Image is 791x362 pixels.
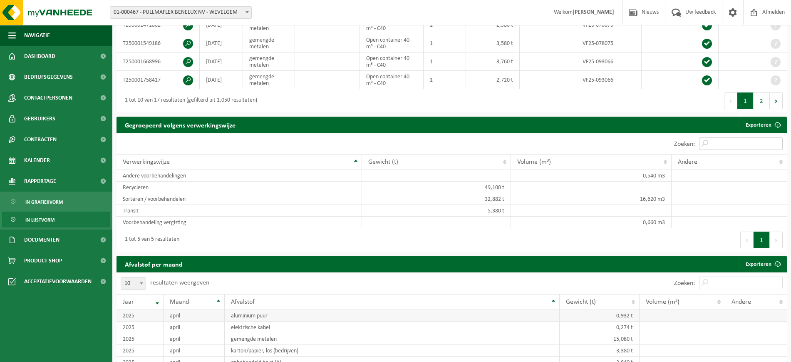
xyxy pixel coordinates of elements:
h2: Afvalstof per maand [117,256,191,272]
td: 3,380 t [560,345,639,357]
button: Next [770,92,783,109]
div: 1 tot 10 van 17 resultaten (gefilterd uit 1,050 resultaten) [121,93,257,108]
label: resultaten weergeven [150,280,209,286]
button: Previous [724,92,737,109]
a: Exporteren [739,256,786,272]
td: 49,100 t [362,182,511,193]
span: Kalender [24,150,50,171]
span: In lijstvorm [25,212,55,228]
td: 5,380 t [362,205,511,217]
h2: Gegroepeerd volgens verwerkingswijze [117,117,244,133]
td: Open container 40 m³ - C40 [360,52,424,71]
label: Zoeken: [674,141,695,147]
td: april [164,345,225,357]
td: 0,660 m3 [511,217,672,228]
td: 0,932 t [560,310,639,322]
td: 1 [424,52,466,71]
span: Documenten [24,230,60,250]
label: Zoeken: [674,280,695,287]
td: 2,720 t [466,71,519,89]
td: Andere voorbehandelingen [117,170,362,182]
a: Exporteren [739,117,786,133]
td: Open container 40 m³ - C40 [360,34,424,52]
span: 01-000467 - PULLMAFLEX BENELUX NV - WEVELGEM [110,6,252,19]
td: 2025 [117,322,164,333]
td: VF25-093066 [576,52,642,71]
td: april [164,310,225,322]
td: T250001758417 [117,71,200,89]
a: In grafiekvorm [2,194,110,210]
td: gemengde metalen [243,71,295,89]
a: In lijstvorm [2,212,110,227]
td: Open container 40 m³ - C40 [360,71,424,89]
td: 3,760 t [466,52,519,71]
span: Maand [170,299,189,305]
span: Volume (m³) [646,299,679,305]
td: [DATE] [200,34,243,52]
td: 16,620 m3 [511,193,672,205]
td: 2025 [117,345,164,357]
td: Transit [117,205,362,217]
button: 2 [754,92,770,109]
span: Dashboard [24,46,55,67]
td: T250001668996 [117,52,200,71]
span: Bedrijfsgegevens [24,67,73,87]
span: Gewicht (t) [566,299,596,305]
td: gemengde metalen [243,52,295,71]
span: 10 [121,278,146,290]
td: april [164,333,225,345]
td: 15,080 t [560,333,639,345]
td: 32,882 t [362,193,511,205]
span: 01-000467 - PULLMAFLEX BENELUX NV - WEVELGEM [110,7,251,18]
td: Sorteren / voorbehandelen [117,193,362,205]
span: Acceptatievoorwaarden [24,271,92,292]
span: Product Shop [24,250,62,271]
span: 10 [121,277,146,290]
span: Volume (m³) [517,159,551,165]
span: Gebruikers [24,108,55,129]
span: Rapportage [24,171,56,192]
td: aluminium puur [225,310,560,322]
td: 3,580 t [466,34,519,52]
td: gemengde metalen [225,333,560,345]
td: karton/papier, los (bedrijven) [225,345,560,357]
strong: [PERSON_NAME] [573,9,614,15]
td: T250001549186 [117,34,200,52]
button: Next [770,232,783,248]
td: elektrische kabel [225,322,560,333]
span: Andere [731,299,751,305]
td: 2025 [117,310,164,322]
td: Recycleren [117,182,362,193]
td: [DATE] [200,52,243,71]
span: Contracten [24,129,57,150]
span: Jaar [123,299,134,305]
div: 1 tot 5 van 5 resultaten [121,232,179,247]
td: 1 [424,71,466,89]
span: In grafiekvorm [25,194,63,210]
td: 1 [424,34,466,52]
td: 2025 [117,333,164,345]
span: Verwerkingswijze [123,159,170,165]
button: 1 [754,232,770,248]
td: Voorbehandeling vergisting [117,217,362,228]
button: 1 [737,92,754,109]
td: VF25-093066 [576,71,642,89]
button: Previous [740,232,754,248]
td: 0,540 m3 [511,170,672,182]
td: VF25-078075 [576,34,642,52]
td: [DATE] [200,71,243,89]
span: Afvalstof [231,299,255,305]
td: 0,274 t [560,322,639,333]
td: april [164,322,225,333]
span: Andere [678,159,697,165]
td: gemengde metalen [243,34,295,52]
span: Navigatie [24,25,50,46]
span: Gewicht (t) [368,159,398,165]
span: Contactpersonen [24,87,72,108]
